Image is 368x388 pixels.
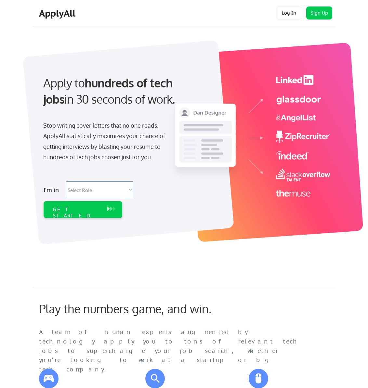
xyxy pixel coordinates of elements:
[39,328,303,374] div: A team of human experts augmented by technology apply you to tons of relevant tech jobs to superc...
[39,8,77,19] div: ApplyAll
[306,6,332,19] button: Sign Up
[43,75,176,106] strong: hundreds of tech jobs
[276,6,302,19] button: Log In
[53,206,100,219] div: GET STARTED
[44,185,62,195] div: I'm in
[39,302,218,316] div: Play the numbers game, and win.
[43,75,191,108] div: Apply to in 30 seconds of work.
[43,120,165,162] div: Stop writing cover letters that no one reads. ApplyAll statistically maximizes your chance of get...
